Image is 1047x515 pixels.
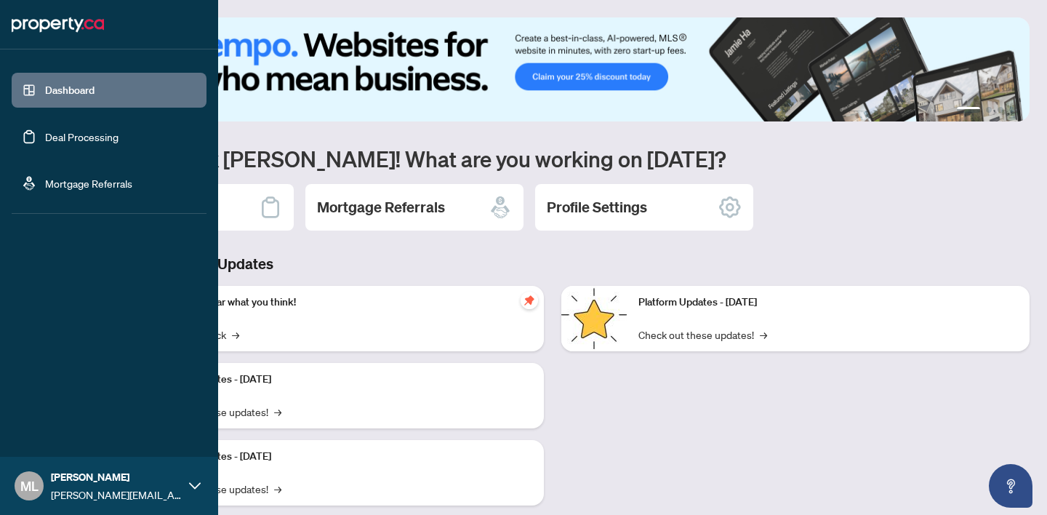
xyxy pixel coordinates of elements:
[521,292,538,309] span: pushpin
[274,404,281,420] span: →
[153,295,532,311] p: We want to hear what you think!
[232,327,239,343] span: →
[153,372,532,388] p: Platform Updates - [DATE]
[45,84,95,97] a: Dashboard
[989,464,1032,508] button: Open asap
[76,254,1030,274] h3: Brokerage & Industry Updates
[998,107,1003,113] button: 3
[76,17,1030,121] img: Slide 0
[51,469,182,485] span: [PERSON_NAME]
[547,197,647,217] h2: Profile Settings
[561,286,627,351] img: Platform Updates - June 23, 2025
[760,327,767,343] span: →
[76,145,1030,172] h1: Welcome back [PERSON_NAME]! What are you working on [DATE]?
[317,197,445,217] h2: Mortgage Referrals
[638,295,1018,311] p: Platform Updates - [DATE]
[153,449,532,465] p: Platform Updates - [DATE]
[45,130,119,143] a: Deal Processing
[638,327,767,343] a: Check out these updates!→
[1009,107,1015,113] button: 4
[274,481,281,497] span: →
[20,476,39,496] span: ML
[45,177,132,190] a: Mortgage Referrals
[986,107,992,113] button: 2
[12,13,104,36] img: logo
[957,107,980,113] button: 1
[51,487,182,503] span: [PERSON_NAME][EMAIL_ADDRESS][DOMAIN_NAME]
